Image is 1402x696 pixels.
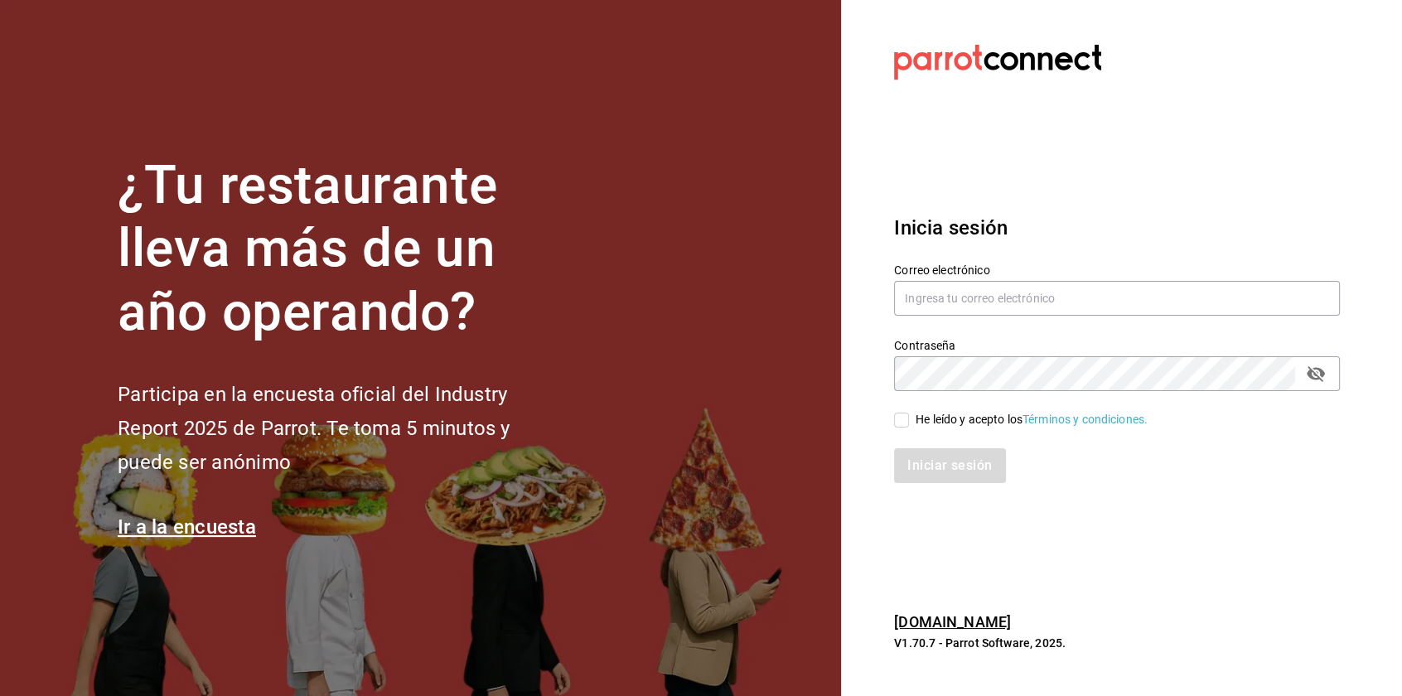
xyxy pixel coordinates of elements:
[894,613,1011,631] a: [DOMAIN_NAME]
[916,411,1148,428] div: He leído y acepto los
[894,339,1340,350] label: Contraseña
[1022,413,1148,426] a: Términos y condiciones.
[1302,360,1330,388] button: passwordField
[894,263,1340,275] label: Correo electrónico
[894,213,1340,243] h3: Inicia sesión
[894,635,1340,651] p: V1.70.7 - Parrot Software, 2025.
[118,378,565,479] h2: Participa en la encuesta oficial del Industry Report 2025 de Parrot. Te toma 5 minutos y puede se...
[118,515,256,539] a: Ir a la encuesta
[118,154,565,345] h1: ¿Tu restaurante lleva más de un año operando?
[894,281,1340,316] input: Ingresa tu correo electrónico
